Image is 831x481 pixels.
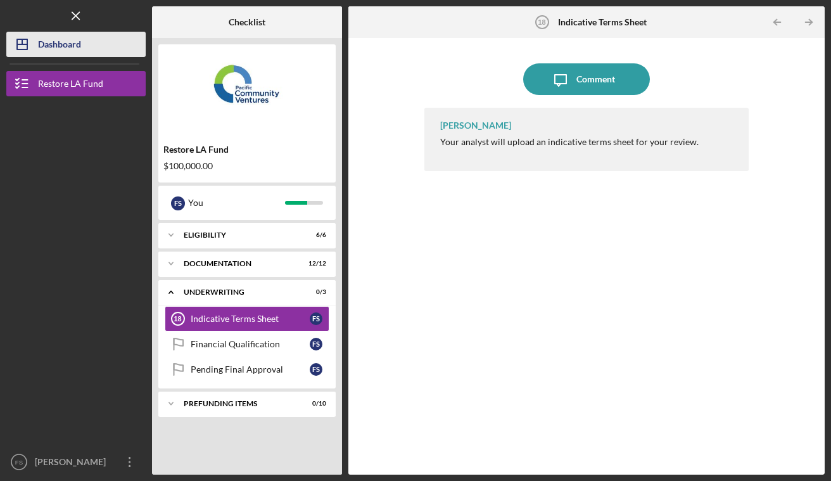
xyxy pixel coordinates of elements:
[184,400,295,407] div: Prefunding Items
[310,363,322,376] div: F S
[6,449,146,475] button: FS[PERSON_NAME]
[191,339,310,349] div: Financial Qualification
[6,71,146,96] button: Restore LA Fund
[32,449,114,478] div: [PERSON_NAME]
[165,331,329,357] a: Financial QualificationFS
[165,357,329,382] a: Pending Final ApprovalFS
[303,231,326,239] div: 6 / 6
[38,32,81,60] div: Dashboard
[523,63,650,95] button: Comment
[188,192,285,214] div: You
[184,260,295,267] div: Documentation
[191,364,310,375] div: Pending Final Approval
[558,17,647,27] b: Indicative Terms Sheet
[440,120,511,131] div: [PERSON_NAME]
[184,288,295,296] div: Underwriting
[163,144,331,155] div: Restore LA Fund
[303,288,326,296] div: 0 / 3
[191,314,310,324] div: Indicative Terms Sheet
[184,231,295,239] div: Eligibility
[38,71,103,99] div: Restore LA Fund
[440,137,699,147] div: Your analyst will upload an indicative terms sheet for your review.
[163,161,331,171] div: $100,000.00
[165,306,329,331] a: 18Indicative Terms SheetFS
[6,32,146,57] button: Dashboard
[310,338,322,350] div: F S
[229,17,265,27] b: Checklist
[538,18,545,26] tspan: 18
[174,315,181,323] tspan: 18
[158,51,336,127] img: Product logo
[15,459,23,466] text: FS
[303,260,326,267] div: 12 / 12
[171,196,185,210] div: F S
[576,63,615,95] div: Comment
[310,312,322,325] div: F S
[303,400,326,407] div: 0 / 10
